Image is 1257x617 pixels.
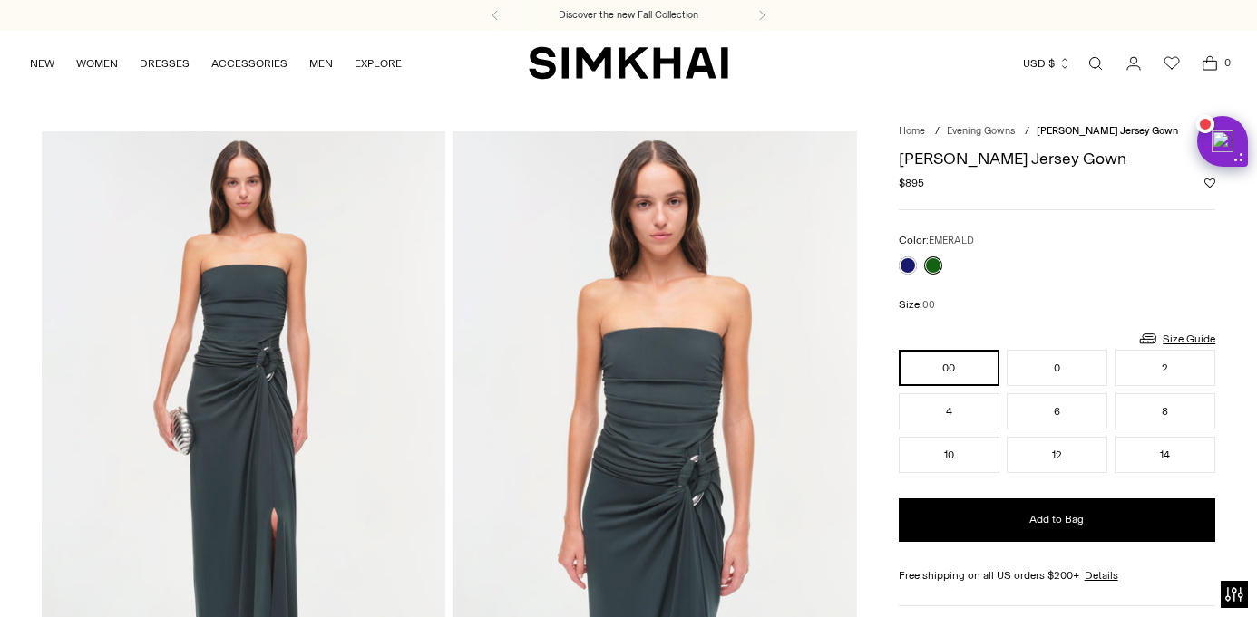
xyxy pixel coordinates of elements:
[1023,43,1071,83] button: USD $
[899,498,1216,542] button: Add to Bag
[922,299,935,311] span: 00
[529,45,728,81] a: SIMKHAI
[947,125,1015,137] a: Evening Gowns
[1115,437,1215,473] button: 14
[899,437,999,473] button: 10
[899,150,1216,167] h1: [PERSON_NAME] Jersey Gown
[899,393,999,429] button: 4
[1077,45,1114,82] a: Open search modal
[1007,393,1107,429] button: 6
[355,43,402,83] a: EXPLORE
[140,43,190,83] a: DRESSES
[309,43,333,83] a: MEN
[899,567,1216,583] div: Free shipping on all US orders $200+
[1154,45,1190,82] a: Wishlist
[1037,125,1178,137] span: [PERSON_NAME] Jersey Gown
[1007,437,1107,473] button: 12
[1204,178,1215,188] button: Add to Wishlist
[1219,54,1235,71] span: 0
[559,8,698,23] a: Discover the new Fall Collection
[1025,124,1029,140] div: /
[1137,327,1215,350] a: Size Guide
[935,124,940,140] div: /
[899,175,924,191] span: $895
[1115,393,1215,429] button: 8
[899,232,974,249] label: Color:
[1192,45,1228,82] a: Open cart modal
[1007,350,1107,386] button: 0
[899,350,999,386] button: 00
[76,43,118,83] a: WOMEN
[1115,350,1215,386] button: 2
[1116,45,1152,82] a: Go to the account page
[899,124,1216,140] nav: breadcrumbs
[30,43,54,83] a: NEW
[929,235,974,246] span: EMERALD
[211,43,287,83] a: ACCESSORIES
[899,296,935,313] label: Size:
[1029,512,1084,527] span: Add to Bag
[899,125,925,137] a: Home
[1085,567,1118,583] a: Details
